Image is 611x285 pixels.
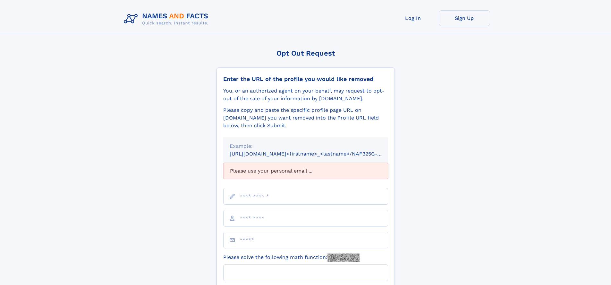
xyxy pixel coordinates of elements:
div: Enter the URL of the profile you would like removed [223,76,388,83]
div: Opt Out Request [216,49,395,57]
div: You, or an authorized agent on your behalf, may request to opt-out of the sale of your informatio... [223,87,388,102]
div: Example: [230,142,382,150]
div: Please use your personal email ... [223,163,388,179]
a: Log In [387,10,439,26]
div: Please copy and paste the specific profile page URL on [DOMAIN_NAME] you want removed into the Pr... [223,106,388,129]
a: Sign Up [439,10,490,26]
small: [URL][DOMAIN_NAME]<firstname>_<lastname>/NAF325G-xxxxxxxx [230,151,400,157]
label: Please solve the following math function: [223,254,360,262]
img: Logo Names and Facts [121,10,214,28]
